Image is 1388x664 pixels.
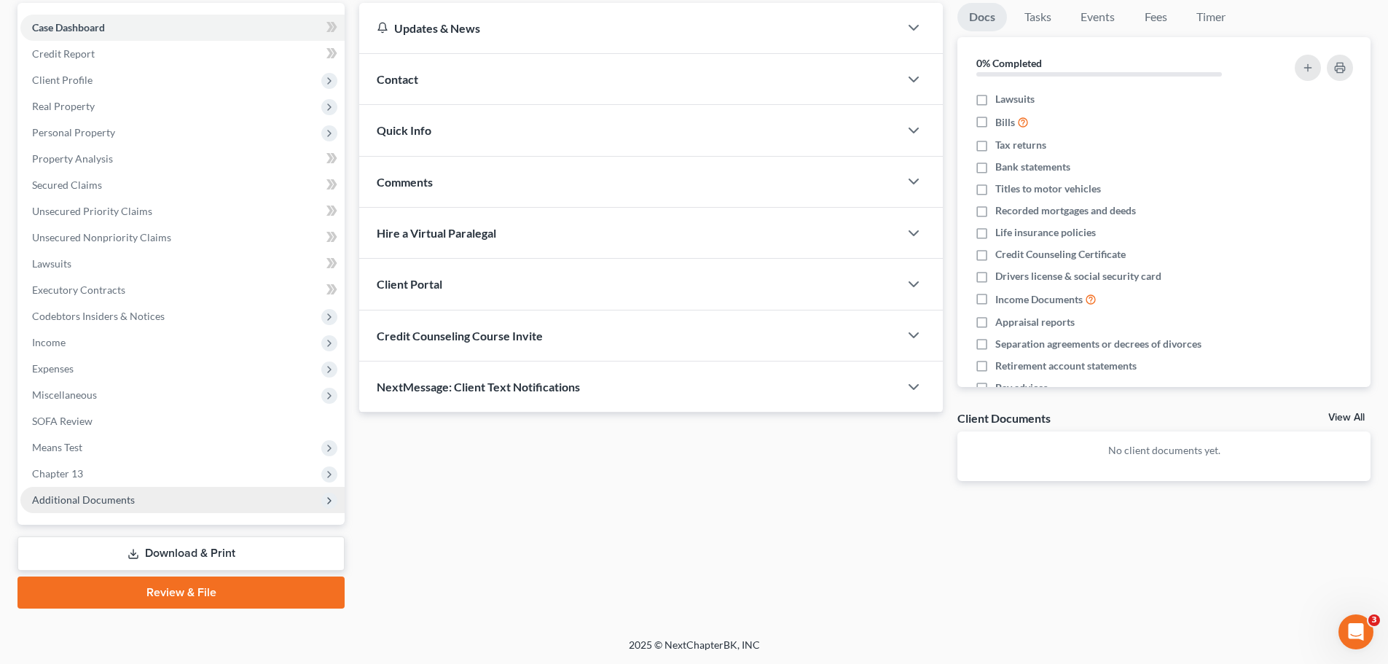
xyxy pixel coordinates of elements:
[20,146,345,172] a: Property Analysis
[377,380,580,394] span: NextMessage: Client Text Notifications
[1368,614,1380,626] span: 3
[995,138,1046,152] span: Tax returns
[1328,413,1365,423] a: View All
[995,315,1075,329] span: Appraisal reports
[377,329,543,343] span: Credit Counseling Course Invite
[995,115,1015,130] span: Bills
[995,203,1136,218] span: Recorded mortgages and deeds
[32,415,93,427] span: SOFA Review
[1132,3,1179,31] a: Fees
[995,359,1137,373] span: Retirement account statements
[957,3,1007,31] a: Docs
[20,408,345,434] a: SOFA Review
[995,337,1201,351] span: Separation agreements or decrees of divorces
[995,247,1126,262] span: Credit Counseling Certificate
[32,179,102,191] span: Secured Claims
[32,126,115,138] span: Personal Property
[279,638,1110,664] div: 2025 © NextChapterBK, INC
[32,467,83,480] span: Chapter 13
[32,493,135,506] span: Additional Documents
[20,224,345,251] a: Unsecured Nonpriority Claims
[995,269,1161,284] span: Drivers license & social security card
[1069,3,1126,31] a: Events
[32,231,171,243] span: Unsecured Nonpriority Claims
[969,443,1359,458] p: No client documents yet.
[976,57,1042,69] strong: 0% Completed
[1013,3,1063,31] a: Tasks
[32,257,71,270] span: Lawsuits
[20,277,345,303] a: Executory Contracts
[377,226,496,240] span: Hire a Virtual Paralegal
[20,172,345,198] a: Secured Claims
[20,198,345,224] a: Unsecured Priority Claims
[20,251,345,277] a: Lawsuits
[995,92,1035,106] span: Lawsuits
[32,362,74,375] span: Expenses
[17,577,345,609] a: Review & File
[995,160,1070,174] span: Bank statements
[32,47,95,60] span: Credit Report
[995,225,1096,240] span: Life insurance policies
[20,41,345,67] a: Credit Report
[17,536,345,571] a: Download & Print
[995,181,1101,196] span: Titles to motor vehicles
[32,310,165,322] span: Codebtors Insiders & Notices
[32,152,113,165] span: Property Analysis
[32,441,82,453] span: Means Test
[377,72,418,86] span: Contact
[20,15,345,41] a: Case Dashboard
[32,21,105,34] span: Case Dashboard
[32,205,152,217] span: Unsecured Priority Claims
[32,100,95,112] span: Real Property
[32,336,66,348] span: Income
[1338,614,1373,649] iframe: Intercom live chat
[377,277,442,291] span: Client Portal
[1185,3,1237,31] a: Timer
[957,410,1051,426] div: Client Documents
[377,123,431,137] span: Quick Info
[32,284,125,296] span: Executory Contracts
[32,388,97,401] span: Miscellaneous
[995,380,1048,395] span: Pay advices
[377,20,882,36] div: Updates & News
[995,292,1083,307] span: Income Documents
[377,175,433,189] span: Comments
[32,74,93,86] span: Client Profile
